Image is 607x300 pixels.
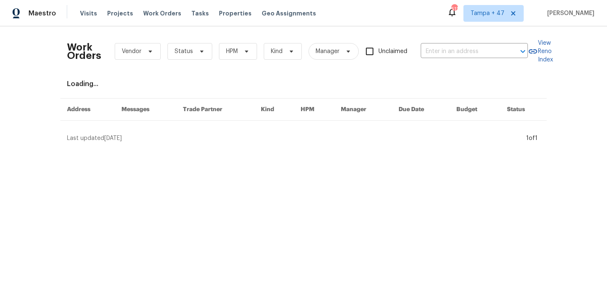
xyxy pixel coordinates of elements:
[219,9,252,18] span: Properties
[271,47,283,56] span: Kind
[544,9,594,18] span: [PERSON_NAME]
[67,43,101,60] h2: Work Orders
[392,99,450,121] th: Due Date
[60,99,115,121] th: Address
[334,99,392,121] th: Manager
[528,39,553,64] a: View Reno Index
[122,47,141,56] span: Vendor
[517,46,529,57] button: Open
[67,134,524,142] div: Last updated
[450,99,500,121] th: Budget
[104,135,122,141] span: [DATE]
[191,10,209,16] span: Tasks
[526,134,538,142] div: 1 of 1
[378,47,407,56] span: Unclaimed
[226,47,238,56] span: HPM
[143,9,181,18] span: Work Orders
[80,9,97,18] span: Visits
[176,99,255,121] th: Trade Partner
[421,45,504,58] input: Enter in an address
[254,99,294,121] th: Kind
[262,9,316,18] span: Geo Assignments
[175,47,193,56] span: Status
[451,5,457,13] div: 511
[115,99,176,121] th: Messages
[107,9,133,18] span: Projects
[471,9,504,18] span: Tampa + 47
[28,9,56,18] span: Maestro
[500,99,547,121] th: Status
[67,80,540,88] div: Loading...
[316,47,340,56] span: Manager
[294,99,334,121] th: HPM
